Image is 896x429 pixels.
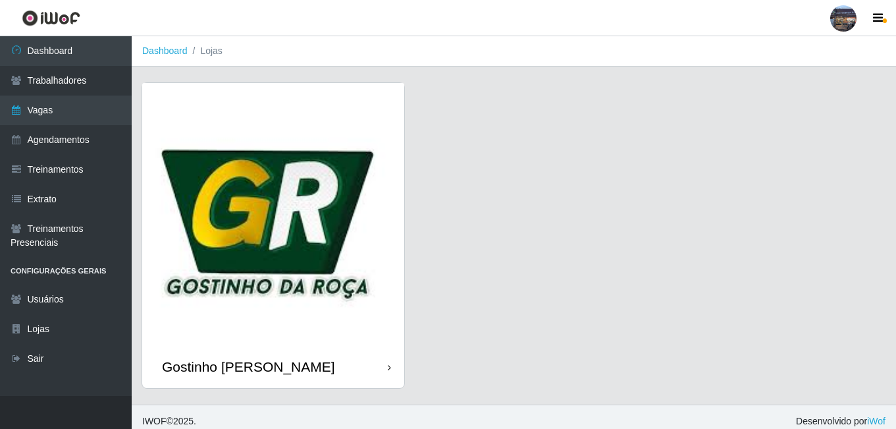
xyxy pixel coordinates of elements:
[142,416,167,426] span: IWOF
[867,416,885,426] a: iWof
[142,83,404,345] img: cardImg
[142,415,196,428] span: © 2025 .
[142,45,188,56] a: Dashboard
[22,10,80,26] img: CoreUI Logo
[142,83,404,388] a: Gostinho [PERSON_NAME]
[162,358,335,375] div: Gostinho [PERSON_NAME]
[796,415,885,428] span: Desenvolvido por
[188,44,223,58] li: Lojas
[132,36,896,67] nav: breadcrumb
